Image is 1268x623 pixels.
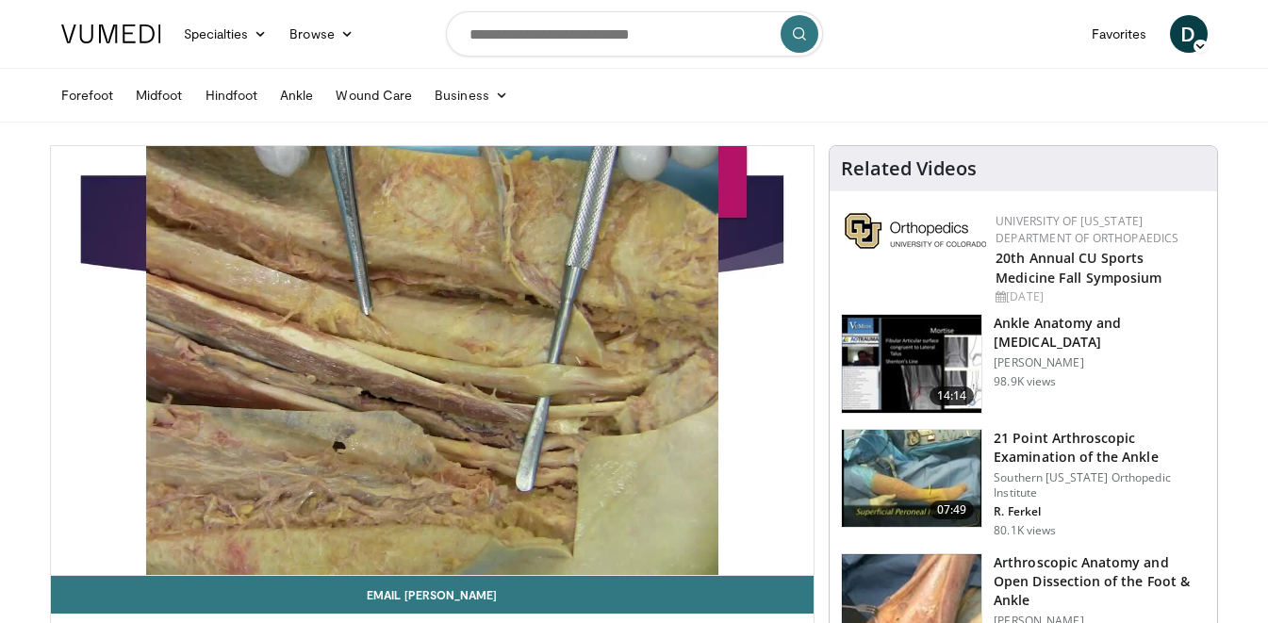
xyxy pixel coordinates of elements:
[996,249,1161,287] a: 20th Annual CU Sports Medicine Fall Symposium
[841,314,1206,414] a: 14:14 Ankle Anatomy and [MEDICAL_DATA] [PERSON_NAME] 98.9K views
[994,470,1206,500] p: Southern [US_STATE] Orthopedic Institute
[51,576,815,614] a: Email [PERSON_NAME]
[994,314,1206,352] h3: Ankle Anatomy and [MEDICAL_DATA]
[269,76,324,114] a: Ankle
[994,523,1056,538] p: 80.1K views
[324,76,423,114] a: Wound Care
[842,430,981,528] img: d2937c76-94b7-4d20-9de4-1c4e4a17f51d.150x105_q85_crop-smart_upscale.jpg
[841,429,1206,538] a: 07:49 21 Point Arthroscopic Examination of the Ankle Southern [US_STATE] Orthopedic Institute R. ...
[446,11,823,57] input: Search topics, interventions
[994,553,1206,610] h3: Arthroscopic Anatomy and Open Dissection of the Foot & Ankle
[994,355,1206,370] p: [PERSON_NAME]
[1170,15,1208,53] a: D
[194,76,270,114] a: Hindfoot
[930,386,975,405] span: 14:14
[50,76,125,114] a: Forefoot
[51,146,815,576] video-js: Video Player
[61,25,161,43] img: VuMedi Logo
[278,15,365,53] a: Browse
[124,76,194,114] a: Midfoot
[930,500,975,519] span: 07:49
[842,315,981,413] img: d079e22e-f623-40f6-8657-94e85635e1da.150x105_q85_crop-smart_upscale.jpg
[841,157,977,180] h4: Related Videos
[173,15,279,53] a: Specialties
[994,504,1206,519] p: R. Ferkel
[994,429,1206,467] h3: 21 Point Arthroscopic Examination of the Ankle
[1080,15,1159,53] a: Favorites
[996,288,1202,305] div: [DATE]
[996,213,1178,246] a: University of [US_STATE] Department of Orthopaedics
[423,76,519,114] a: Business
[845,213,986,249] img: 355603a8-37da-49b6-856f-e00d7e9307d3.png.150x105_q85_autocrop_double_scale_upscale_version-0.2.png
[994,374,1056,389] p: 98.9K views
